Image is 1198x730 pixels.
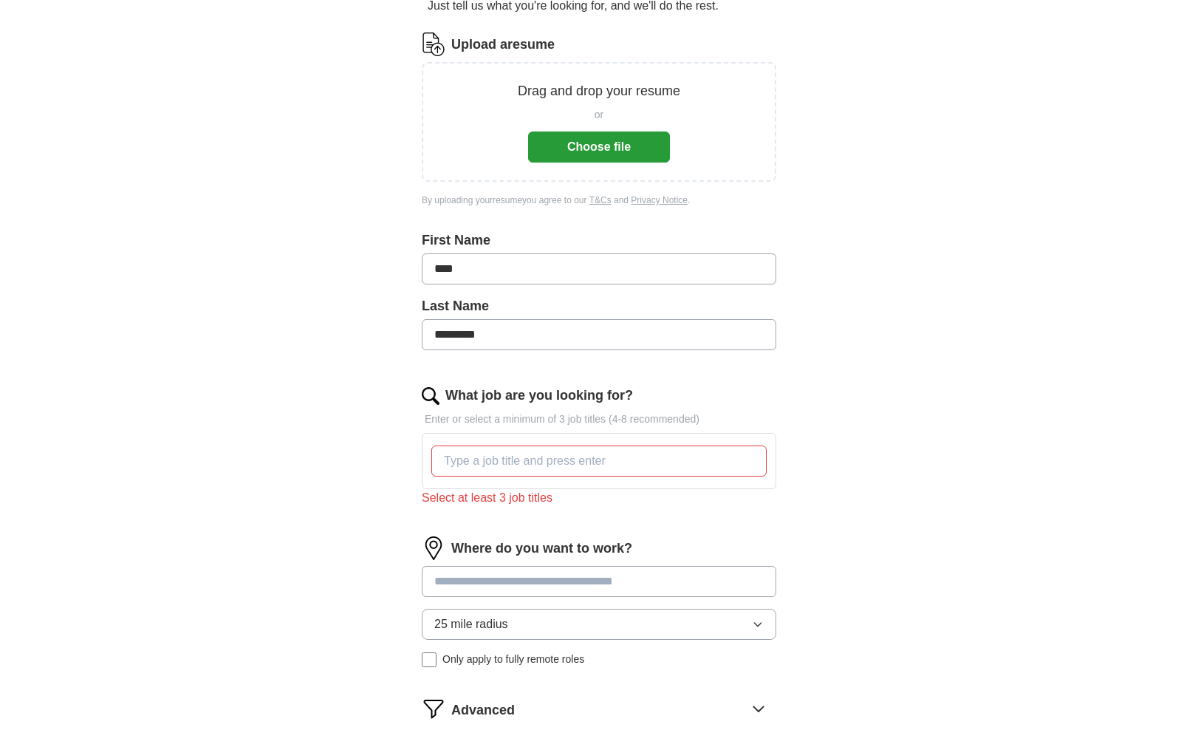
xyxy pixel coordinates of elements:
div: By uploading your resume you agree to our and . [422,194,776,207]
a: T&Cs [589,195,612,205]
button: 25 mile radius [422,609,776,640]
img: search.png [422,387,439,405]
label: What job are you looking for? [445,386,633,406]
label: Last Name [422,296,776,316]
img: location.png [422,536,445,560]
button: Choose file [528,132,670,163]
span: Advanced [451,700,515,720]
label: Where do you want to work? [451,539,632,559]
span: or [595,107,603,123]
p: Enter or select a minimum of 3 job titles (4-8 recommended) [422,412,776,427]
input: Only apply to fully remote roles [422,652,437,667]
div: Select at least 3 job titles [422,489,776,507]
img: CV Icon [422,33,445,56]
a: Privacy Notice [631,195,688,205]
label: Upload a resume [451,35,555,55]
img: filter [422,697,445,720]
input: Type a job title and press enter [431,446,767,477]
label: First Name [422,231,776,250]
p: Drag and drop your resume [518,81,680,101]
span: 25 mile radius [434,615,508,633]
span: Only apply to fully remote roles [442,652,584,667]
